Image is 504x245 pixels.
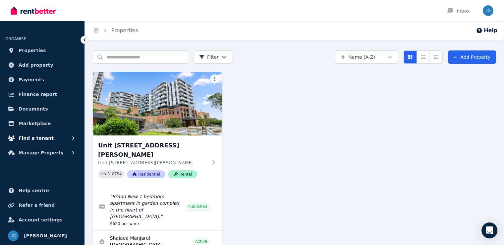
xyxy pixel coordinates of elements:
[19,105,48,113] span: Documents
[19,90,57,98] span: Finance report
[417,50,430,64] button: Compact list view
[98,141,207,159] h3: Unit [STREET_ADDRESS][PERSON_NAME]
[5,184,79,197] a: Help centre
[5,88,79,101] a: Finance report
[98,159,207,166] p: Unit [STREET_ADDRESS][PERSON_NAME]
[127,170,165,178] span: Residential
[5,117,79,130] a: Marketplace
[481,222,497,238] div: Open Intercom Messenger
[8,230,19,241] img: Julian Garness
[335,50,398,64] button: Name (A-Z)
[476,27,497,35] button: Help
[93,72,222,135] img: Unit 504/25 Meredith Street, Bankstown
[101,172,106,176] small: PID
[404,50,417,64] button: Card view
[483,5,493,16] img: Julian Garness
[19,134,54,142] span: Find a tenant
[5,199,79,212] a: Refer a friend
[429,50,443,64] button: Expanded list view
[446,8,470,14] div: Inbox
[19,187,49,195] span: Help centre
[24,232,67,240] span: [PERSON_NAME]
[5,213,79,226] a: Account settings
[5,44,79,57] a: Properties
[5,58,79,72] a: Add property
[93,189,222,230] a: Edit listing: Brand New 1 bedroom apartment in garden complex in the heart of Bankstown.
[19,61,53,69] span: Add property
[19,201,55,209] span: Refer a friend
[5,102,79,116] a: Documents
[5,73,79,86] a: Payments
[107,172,122,177] code: 318794
[348,54,375,60] span: Name (A-Z)
[11,6,56,16] img: RentBetter
[404,50,443,64] div: View options
[194,50,232,64] button: Filter
[85,21,146,40] nav: Breadcrumb
[93,72,222,189] a: Unit 504/25 Meredith Street, BankstownUnit [STREET_ADDRESS][PERSON_NAME]Unit [STREET_ADDRESS][PER...
[448,50,496,64] a: Add Property
[210,74,219,84] button: More options
[199,54,219,60] span: Filter
[168,170,197,178] span: Rental
[19,120,51,127] span: Marketplace
[19,76,44,84] span: Payments
[111,27,138,34] a: Properties
[5,37,26,41] span: ORGANISE
[5,146,79,159] button: Manage Property
[19,149,64,157] span: Manage Property
[19,216,63,224] span: Account settings
[5,131,79,145] button: Find a tenant
[19,46,46,54] span: Properties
